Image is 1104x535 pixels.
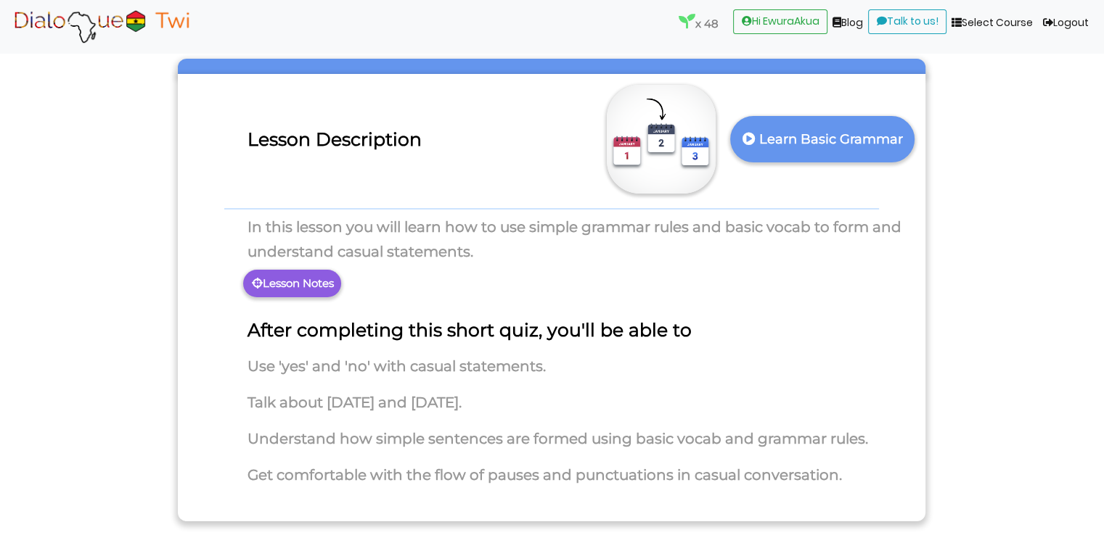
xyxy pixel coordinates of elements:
[189,355,915,391] li: Use 'yes' and 'no' with casual statements.
[868,9,946,34] a: Talk to us!
[189,391,915,428] li: Talk about [DATE] and [DATE].
[827,9,868,37] a: Blog
[189,215,915,264] p: In this lesson you will learn how to use simple grammar rules and basic vocab to form and underst...
[189,464,915,500] li: Get comfortable with the flow of pauses and punctuations in casual conversation.
[730,116,915,162] button: Learn Basic Grammar
[733,9,827,34] a: Hi EwuraAkua
[189,319,915,341] h1: After completing this short quiz, you'll be able to
[189,128,915,150] h1: Lesson Description
[1038,9,1094,37] a: Logout
[189,428,915,464] li: Understand how simple sentences are formed using basic vocab and grammar rules.
[679,13,719,33] p: x 48
[740,122,906,157] p: Learn Basic Grammar
[946,9,1038,37] a: Select Course
[10,8,193,44] img: Brand
[607,85,716,194] img: today.79211964.png
[243,270,341,297] button: Lesson Notes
